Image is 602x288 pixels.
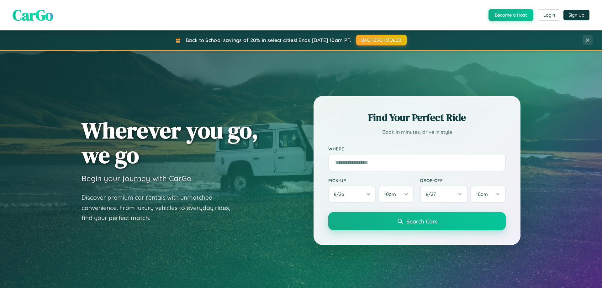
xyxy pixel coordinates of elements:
label: Drop-off [420,178,506,183]
button: Sign Up [563,10,589,20]
button: 10am [470,186,506,203]
span: 8 / 27 [426,191,439,197]
button: 10am [378,186,414,203]
p: Book in minutes, drive in style [328,128,506,137]
button: Search Cars [328,212,506,230]
span: Search Cars [406,218,437,225]
button: Become a Host [488,9,533,21]
span: 10am [384,191,396,197]
span: CarGo [13,5,53,25]
button: 8/26 [328,186,376,203]
button: BACK2SCHOOL20 [356,35,407,45]
label: Pick-up [328,178,414,183]
h1: Wherever you go, we go [82,118,258,167]
span: 8 / 26 [334,191,347,197]
h2: Find Your Perfect Ride [328,111,506,124]
button: 8/27 [420,186,468,203]
label: Where [328,146,506,151]
span: Back to School savings of 20% in select cities! Ends [DATE] 10am PT. [186,37,351,43]
p: Discover premium car rentals with unmatched convenience. From luxury vehicles to everyday rides, ... [82,192,238,223]
span: 10am [476,191,488,197]
button: Login [538,9,560,21]
h3: Begin your journey with CarGo [82,174,192,183]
